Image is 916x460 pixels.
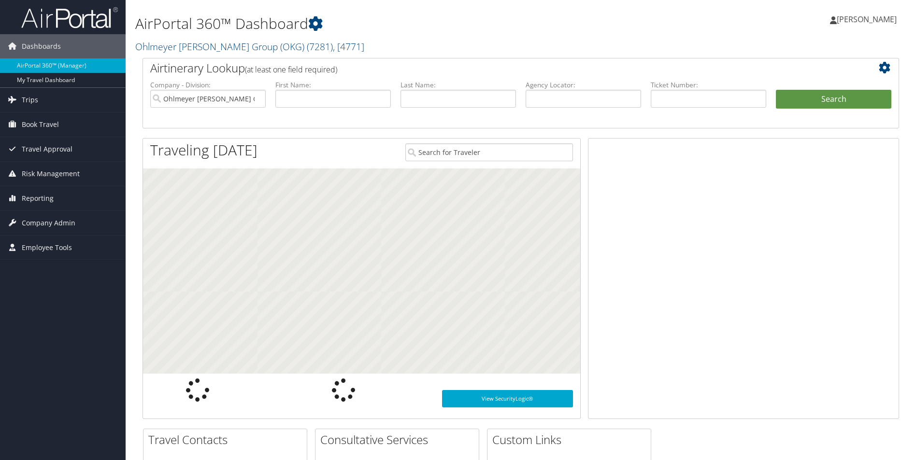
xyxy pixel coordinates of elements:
[320,432,479,448] h2: Consultative Services
[22,34,61,58] span: Dashboards
[492,432,651,448] h2: Custom Links
[405,143,573,161] input: Search for Traveler
[22,186,54,210] span: Reporting
[776,90,891,109] button: Search
[22,137,72,161] span: Travel Approval
[21,6,118,29] img: airportal-logo.png
[150,60,829,76] h2: Airtinerary Lookup
[442,390,573,407] a: View SecurityLogic®
[150,80,266,90] label: Company - Division:
[135,14,649,34] h1: AirPortal 360™ Dashboard
[135,40,364,53] a: Ohlmeyer [PERSON_NAME] Group (OKG)
[830,5,906,34] a: [PERSON_NAME]
[651,80,766,90] label: Ticket Number:
[22,112,59,137] span: Book Travel
[275,80,391,90] label: First Name:
[22,162,80,186] span: Risk Management
[22,211,75,235] span: Company Admin
[837,14,897,25] span: [PERSON_NAME]
[22,88,38,112] span: Trips
[148,432,307,448] h2: Travel Contacts
[333,40,364,53] span: , [ 4771 ]
[526,80,641,90] label: Agency Locator:
[401,80,516,90] label: Last Name:
[245,64,337,75] span: (at least one field required)
[22,236,72,260] span: Employee Tools
[150,140,258,160] h1: Traveling [DATE]
[307,40,333,53] span: ( 7281 )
